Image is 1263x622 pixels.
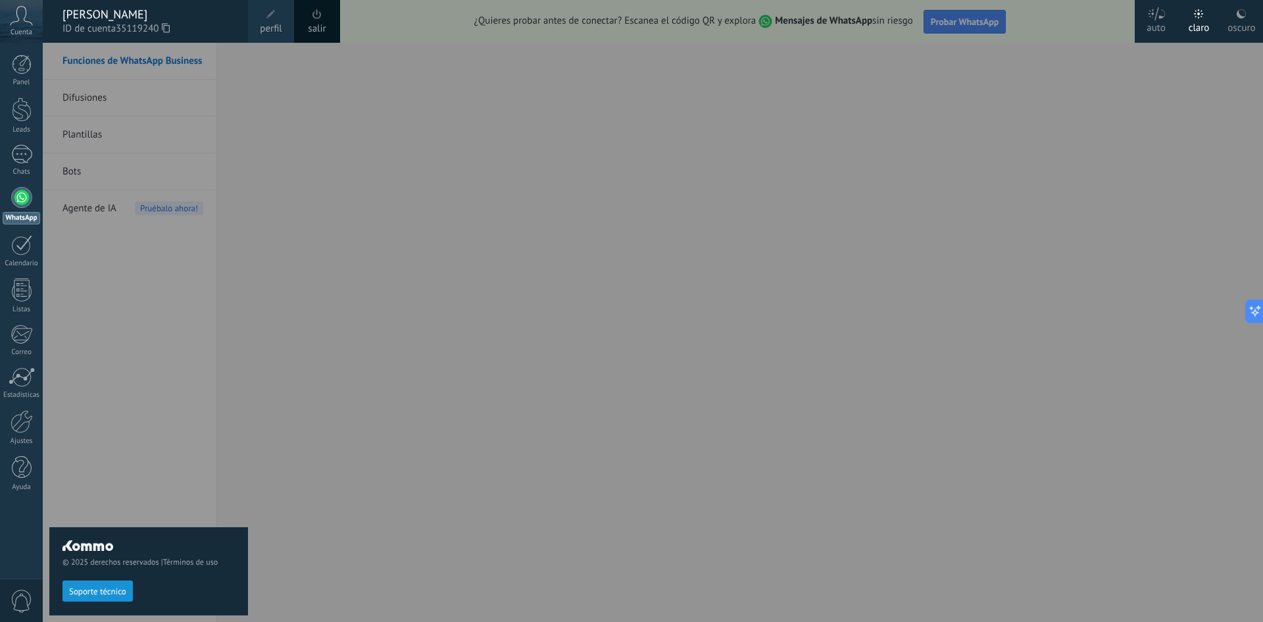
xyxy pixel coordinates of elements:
div: Panel [3,78,41,87]
a: Soporte técnico [62,586,133,596]
div: Listas [3,305,41,314]
div: WhatsApp [3,212,40,224]
div: Calendario [3,259,41,268]
div: Ajustes [3,437,41,446]
span: ID de cuenta [62,22,235,36]
button: Soporte técnico [62,581,133,602]
div: Correo [3,348,41,357]
a: Términos de uso [163,557,218,567]
div: Chats [3,168,41,176]
a: salir [308,22,326,36]
div: auto [1147,9,1166,43]
span: 35119240 [116,22,170,36]
div: claro [1189,9,1210,43]
span: Soporte técnico [69,587,126,596]
div: Estadísticas [3,391,41,400]
div: Leads [3,126,41,134]
span: © 2025 derechos reservados | [62,557,235,567]
span: perfil [260,22,282,36]
span: Cuenta [11,28,32,37]
div: [PERSON_NAME] [62,7,235,22]
div: Ayuda [3,483,41,492]
div: oscuro [1227,9,1255,43]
